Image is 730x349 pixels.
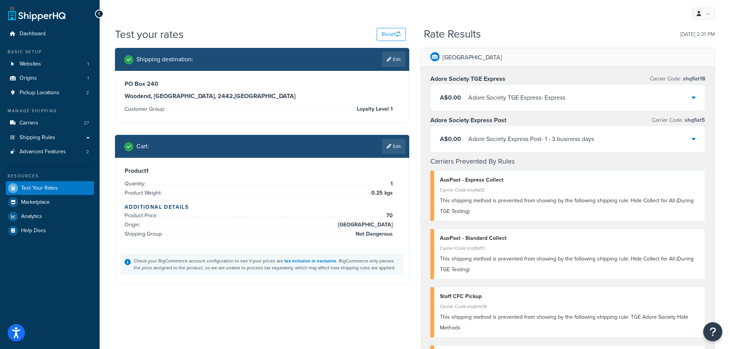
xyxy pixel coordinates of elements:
span: Analytics [21,213,42,220]
div: Carrier Code: shqflat12 [440,185,699,195]
span: [GEOGRAPHIC_DATA] [336,220,393,229]
span: A$0.00 [440,134,461,143]
button: Reset [377,28,406,41]
span: shqflat18 [681,75,705,83]
p: Carrier Code: [650,74,705,84]
a: Edit [382,52,405,67]
div: Manage Shipping [6,108,94,114]
span: 1 [87,75,89,82]
span: A$0.00 [440,93,461,102]
li: Origins [6,71,94,85]
li: Pickup Locations [6,86,94,100]
span: Dashboard [20,31,46,37]
span: This shipping method is prevented from showing by the following shipping rule: TGE Adore Society ... [440,313,688,332]
div: Adore Society Express Post - 1 - 3 business days [468,134,594,144]
a: Test Your Rates [6,181,94,195]
h4: Carriers Prevented By Rules [430,156,705,167]
div: Staff CFC Pickup [440,291,699,302]
div: Adore Society TGE Express - Express [468,92,565,103]
span: Websites [20,61,41,67]
span: Marketplace [21,199,50,206]
span: Origins [20,75,37,82]
div: Resources [6,173,94,179]
p: [GEOGRAPHIC_DATA] [443,52,502,63]
h3: PO Box 240 [125,80,400,88]
span: Product Price: [125,211,159,220]
a: Analytics [6,210,94,223]
span: Shipping Group: [125,230,165,238]
div: Check your BigCommerce account configuration to see if your prices are . BigCommerce only passes ... [134,257,400,271]
span: 0.25 kgs [369,188,393,198]
span: 70 [384,211,393,220]
h2: Shipping destination : [136,56,193,63]
div: Carrier Code: shqflat13 [440,243,699,254]
span: This shipping method is prevented from showing by the following shipping rule: Hide Collect for A... [440,197,694,215]
span: 27 [84,120,89,126]
span: 2 [86,149,89,155]
a: Advanced Features2 [6,145,94,159]
button: Open Resource Center [703,322,722,341]
span: shqflat5 [683,116,705,124]
span: Quantity: [125,180,148,188]
span: Not Dangerous [354,229,393,239]
a: Origins1 [6,71,94,85]
a: tax inclusive or exclusive [284,257,336,264]
a: Shipping Rules [6,131,94,145]
span: Help Docs [21,228,46,234]
a: Help Docs [6,224,94,238]
p: [DATE] 2:31 PM [680,29,715,40]
h1: Test your rates [115,27,184,42]
span: Origin: [125,221,142,229]
li: Websites [6,57,94,71]
h2: Rate Results [424,28,481,40]
span: Product Weight: [125,189,164,197]
h4: Additional Details [125,203,400,211]
span: Shipping Rules [20,134,55,141]
div: Carrier Code: shqfree16 [440,301,699,312]
h2: Cart : [136,143,149,150]
p: Carrier Code: [652,115,705,126]
span: 2 [86,90,89,96]
span: 1 [389,179,393,188]
span: Pickup Locations [20,90,59,96]
a: Websites1 [6,57,94,71]
a: Marketplace [6,195,94,209]
a: Pickup Locations2 [6,86,94,100]
span: Loyalty Level 1 [355,105,393,114]
a: Carriers27 [6,116,94,130]
span: Carriers [20,120,38,126]
a: Edit [382,139,405,154]
span: Test Your Rates [21,185,58,192]
span: This shipping method is prevented from showing by the following shipping rule: Hide Collect for A... [440,255,694,274]
h3: Adore Society Express Post [430,116,506,124]
div: AusPost - Standard Collect [440,233,699,244]
div: Basic Setup [6,49,94,55]
div: AusPost - Express Collect [440,175,699,185]
span: Customer Group: [125,105,167,113]
li: Advanced Features [6,145,94,159]
h3: Woodend, [GEOGRAPHIC_DATA], 2442 , [GEOGRAPHIC_DATA] [125,92,400,100]
span: Advanced Features [20,149,66,155]
h3: Adore Society TGE Express [430,75,505,83]
h3: Product 1 [125,167,400,175]
span: 1 [87,61,89,67]
a: Dashboard [6,27,94,41]
li: Carriers [6,116,94,130]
